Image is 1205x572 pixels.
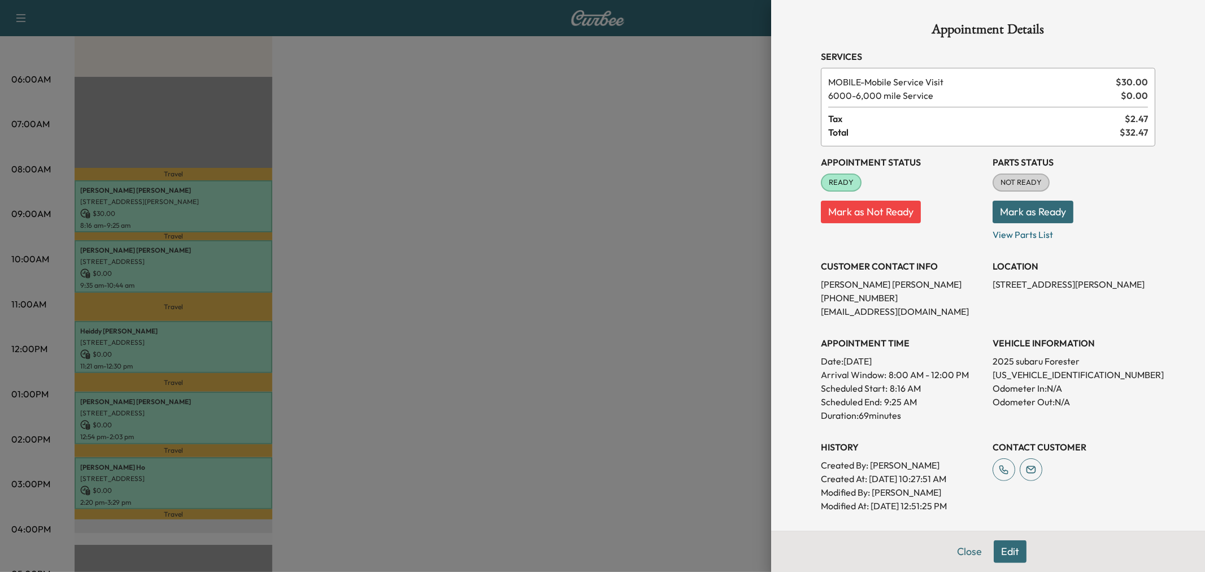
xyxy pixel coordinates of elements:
[1116,75,1148,89] span: $ 30.00
[821,155,984,169] h3: Appointment Status
[821,368,984,382] p: Arrival Window:
[950,540,989,563] button: Close
[821,499,984,513] p: Modified At : [DATE] 12:51:25 PM
[993,382,1155,395] p: Odometer In: N/A
[821,382,888,395] p: Scheduled Start:
[821,259,984,273] h3: CUSTOMER CONTACT INFO
[821,472,984,486] p: Created At : [DATE] 10:27:51 AM
[821,23,1155,41] h1: Appointment Details
[828,89,1116,102] span: 6,000 mile Service
[994,540,1026,563] button: Edit
[1125,112,1148,125] span: $ 2.47
[993,223,1155,241] p: View Parts List
[993,259,1155,273] h3: LOCATION
[828,75,1111,89] span: Mobile Service Visit
[821,440,984,454] h3: History
[821,395,882,409] p: Scheduled End:
[993,278,1155,291] p: [STREET_ADDRESS][PERSON_NAME]
[890,382,921,395] p: 8:16 AM
[1121,89,1148,102] span: $ 0.00
[821,50,1155,63] h3: Services
[884,395,917,409] p: 9:25 AM
[993,395,1155,409] p: Odometer Out: N/A
[1120,125,1148,139] span: $ 32.47
[821,336,984,350] h3: APPOINTMENT TIME
[821,291,984,305] p: [PHONE_NUMBER]
[828,112,1125,125] span: Tax
[821,409,984,422] p: Duration: 69 minutes
[821,305,984,318] p: [EMAIL_ADDRESS][DOMAIN_NAME]
[993,368,1155,382] p: [US_VEHICLE_IDENTIFICATION_NUMBER]
[821,354,984,368] p: Date: [DATE]
[821,486,984,499] p: Modified By : [PERSON_NAME]
[822,177,860,188] span: READY
[994,177,1049,188] span: NOT READY
[821,201,921,223] button: Mark as Not Ready
[993,201,1073,223] button: Mark as Ready
[993,354,1155,368] p: 2025 subaru Forester
[821,278,984,291] p: [PERSON_NAME] [PERSON_NAME]
[993,336,1155,350] h3: VEHICLE INFORMATION
[828,125,1120,139] span: Total
[993,155,1155,169] h3: Parts Status
[821,458,984,472] p: Created By : [PERSON_NAME]
[889,368,969,382] span: 8:00 AM - 12:00 PM
[993,440,1155,454] h3: CONTACT CUSTOMER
